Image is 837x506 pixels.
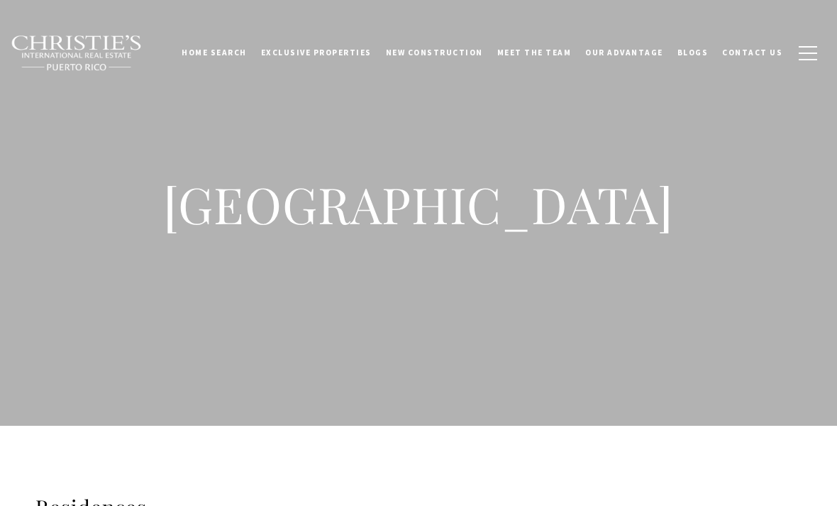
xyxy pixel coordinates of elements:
[379,35,490,70] a: New Construction
[578,35,670,70] a: Our Advantage
[254,35,379,70] a: Exclusive Properties
[174,35,254,70] a: Home Search
[585,48,663,57] span: Our Advantage
[11,35,143,72] img: Christie's International Real Estate black text logo
[261,48,372,57] span: Exclusive Properties
[386,48,483,57] span: New Construction
[722,48,782,57] span: Contact Us
[135,173,702,236] h1: [GEOGRAPHIC_DATA]
[490,35,579,70] a: Meet the Team
[670,35,716,70] a: Blogs
[677,48,709,57] span: Blogs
